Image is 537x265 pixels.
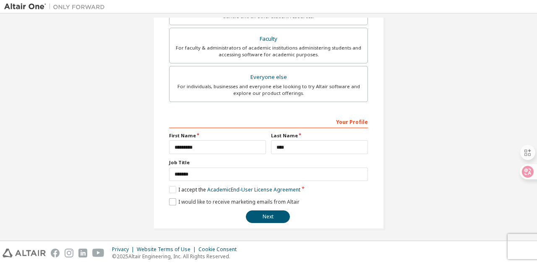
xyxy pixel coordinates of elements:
div: Everyone else [175,71,362,83]
img: Altair One [4,3,109,11]
button: Next [246,210,290,223]
label: I would like to receive marketing emails from Altair [169,198,300,205]
div: Cookie Consent [198,246,242,253]
div: Website Terms of Use [137,246,198,253]
a: Academic End-User License Agreement [207,186,300,193]
div: For individuals, businesses and everyone else looking to try Altair software and explore our prod... [175,83,362,97]
label: Last Name [271,132,368,139]
div: Faculty [175,33,362,45]
label: I accept the [169,186,300,193]
label: First Name [169,132,266,139]
div: For faculty & administrators of academic institutions administering students and accessing softwa... [175,45,362,58]
img: youtube.svg [92,249,104,257]
img: facebook.svg [51,249,60,257]
p: © 2025 Altair Engineering, Inc. All Rights Reserved. [112,253,242,260]
div: Privacy [112,246,137,253]
label: Job Title [169,159,368,166]
img: altair_logo.svg [3,249,46,257]
div: Your Profile [169,115,368,128]
img: instagram.svg [65,249,73,257]
img: linkedin.svg [78,249,87,257]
